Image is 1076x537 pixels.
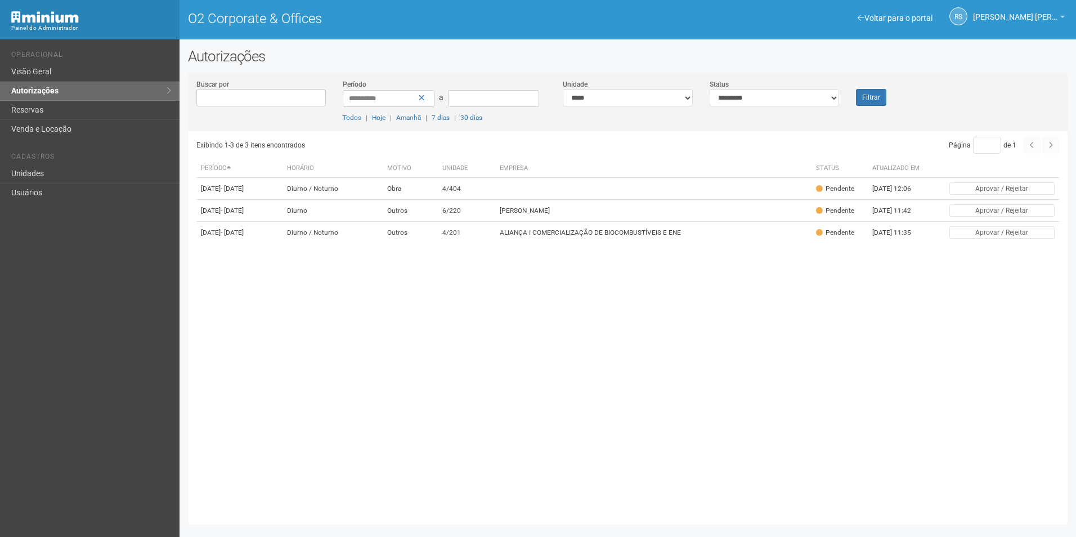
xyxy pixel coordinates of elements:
[495,159,812,178] th: Empresa
[949,226,1055,239] button: Aprovar / Rejeitar
[495,222,812,244] td: ALIANÇA I COMERCIALIZAÇÃO DE BIOCOMBUSTÍVEIS E ENE
[949,141,1016,149] span: Página de 1
[196,79,229,89] label: Buscar por
[221,185,244,193] span: - [DATE]
[868,159,930,178] th: Atualizado em
[390,114,392,122] span: |
[188,11,620,26] h1: O2 Corporate & Offices
[460,114,482,122] a: 30 dias
[372,114,385,122] a: Hoje
[868,178,930,200] td: [DATE] 12:06
[283,159,383,178] th: Horário
[11,11,79,23] img: Minium
[858,14,932,23] a: Voltar para o portal
[221,229,244,236] span: - [DATE]
[973,14,1065,23] a: [PERSON_NAME] [PERSON_NAME]
[710,79,729,89] label: Status
[283,178,383,200] td: Diurno / Noturno
[383,200,438,222] td: Outros
[438,159,495,178] th: Unidade
[816,206,854,216] div: Pendente
[383,178,438,200] td: Obra
[949,7,967,25] a: RS
[383,159,438,178] th: Motivo
[188,48,1068,65] h2: Autorizações
[196,200,283,222] td: [DATE]
[856,89,886,106] button: Filtrar
[973,2,1057,21] span: Rayssa Soares Ribeiro
[949,204,1055,217] button: Aprovar / Rejeitar
[196,222,283,244] td: [DATE]
[563,79,588,89] label: Unidade
[868,222,930,244] td: [DATE] 11:35
[949,182,1055,195] button: Aprovar / Rejeitar
[196,137,624,154] div: Exibindo 1-3 de 3 itens encontrados
[816,184,854,194] div: Pendente
[11,23,171,33] div: Painel do Administrador
[283,200,383,222] td: Diurno
[816,228,854,238] div: Pendente
[432,114,450,122] a: 7 dias
[495,200,812,222] td: [PERSON_NAME]
[454,114,456,122] span: |
[196,159,283,178] th: Período
[383,222,438,244] td: Outros
[11,153,171,164] li: Cadastros
[11,51,171,62] li: Operacional
[812,159,868,178] th: Status
[221,207,244,214] span: - [DATE]
[425,114,427,122] span: |
[438,200,495,222] td: 6/220
[196,178,283,200] td: [DATE]
[396,114,421,122] a: Amanhã
[283,222,383,244] td: Diurno / Noturno
[439,93,443,102] span: a
[366,114,367,122] span: |
[343,79,366,89] label: Período
[868,200,930,222] td: [DATE] 11:42
[438,222,495,244] td: 4/201
[438,178,495,200] td: 4/404
[343,114,361,122] a: Todos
